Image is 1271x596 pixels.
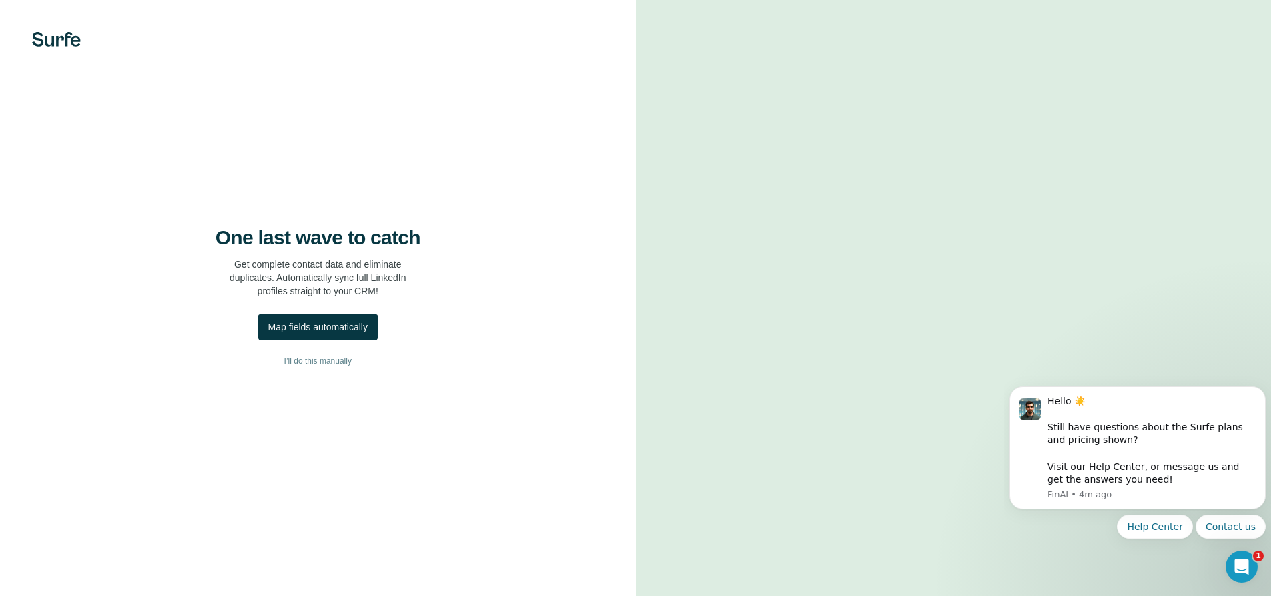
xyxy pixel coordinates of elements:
div: Map fields automatically [268,320,368,334]
button: I’ll do this manually [27,351,609,371]
span: 1 [1253,551,1264,561]
span: I’ll do this manually [284,355,352,367]
img: Surfe's logo [32,32,81,47]
iframe: Intercom live chat [1226,551,1258,583]
iframe: Intercom notifications message [1004,342,1271,560]
button: Map fields automatically [258,314,378,340]
h4: One last wave to catch [216,226,420,250]
p: Get complete contact data and eliminate duplicates. Automatically sync full LinkedIn profiles str... [230,258,406,298]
